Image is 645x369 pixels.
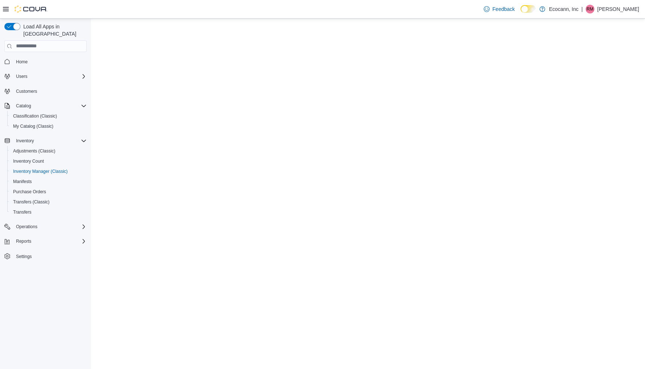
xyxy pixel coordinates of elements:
[4,53,87,281] nav: Complex example
[1,136,90,146] button: Inventory
[10,167,87,176] span: Inventory Manager (Classic)
[20,23,87,37] span: Load All Apps in [GEOGRAPHIC_DATA]
[10,122,87,131] span: My Catalog (Classic)
[13,113,57,119] span: Classification (Classic)
[7,166,90,176] button: Inventory Manager (Classic)
[16,103,31,109] span: Catalog
[13,209,31,215] span: Transfers
[492,5,515,13] span: Feedback
[13,87,87,96] span: Customers
[13,168,68,174] span: Inventory Manager (Classic)
[521,5,536,13] input: Dark Mode
[16,238,31,244] span: Reports
[13,72,30,81] button: Users
[1,236,90,246] button: Reports
[16,88,37,94] span: Customers
[1,86,90,96] button: Customers
[1,101,90,111] button: Catalog
[7,187,90,197] button: Purchase Orders
[10,198,52,206] a: Transfers (Classic)
[586,5,594,13] div: Ray Markland
[10,122,56,131] a: My Catalog (Classic)
[7,176,90,187] button: Manifests
[10,198,87,206] span: Transfers (Classic)
[10,208,87,217] span: Transfers
[10,187,87,196] span: Purchase Orders
[13,136,87,145] span: Inventory
[10,177,35,186] a: Manifests
[13,123,54,129] span: My Catalog (Classic)
[13,237,34,246] button: Reports
[10,112,87,120] span: Classification (Classic)
[587,5,594,13] span: RM
[13,57,31,66] a: Home
[13,72,87,81] span: Users
[481,2,518,16] a: Feedback
[13,102,34,110] button: Catalog
[13,199,50,205] span: Transfers (Classic)
[13,87,40,96] a: Customers
[10,112,60,120] a: Classification (Classic)
[10,187,49,196] a: Purchase Orders
[13,136,37,145] button: Inventory
[13,102,87,110] span: Catalog
[581,5,583,13] p: |
[13,222,87,231] span: Operations
[16,254,32,259] span: Settings
[13,179,32,184] span: Manifests
[16,74,27,79] span: Users
[16,224,37,230] span: Operations
[10,167,71,176] a: Inventory Manager (Classic)
[13,158,44,164] span: Inventory Count
[13,222,40,231] button: Operations
[7,146,90,156] button: Adjustments (Classic)
[1,56,90,67] button: Home
[7,207,90,217] button: Transfers
[16,138,34,144] span: Inventory
[7,121,90,131] button: My Catalog (Classic)
[10,157,47,166] a: Inventory Count
[10,208,34,217] a: Transfers
[10,147,58,155] a: Adjustments (Classic)
[16,59,28,65] span: Home
[13,148,55,154] span: Adjustments (Classic)
[597,5,639,13] p: [PERSON_NAME]
[1,71,90,82] button: Users
[10,157,87,166] span: Inventory Count
[549,5,578,13] p: Ecocann, Inc
[7,111,90,121] button: Classification (Classic)
[13,251,87,261] span: Settings
[1,251,90,261] button: Settings
[13,252,35,261] a: Settings
[13,57,87,66] span: Home
[7,156,90,166] button: Inventory Count
[1,222,90,232] button: Operations
[13,189,46,195] span: Purchase Orders
[7,197,90,207] button: Transfers (Classic)
[15,5,47,13] img: Cova
[10,147,87,155] span: Adjustments (Classic)
[13,237,87,246] span: Reports
[10,177,87,186] span: Manifests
